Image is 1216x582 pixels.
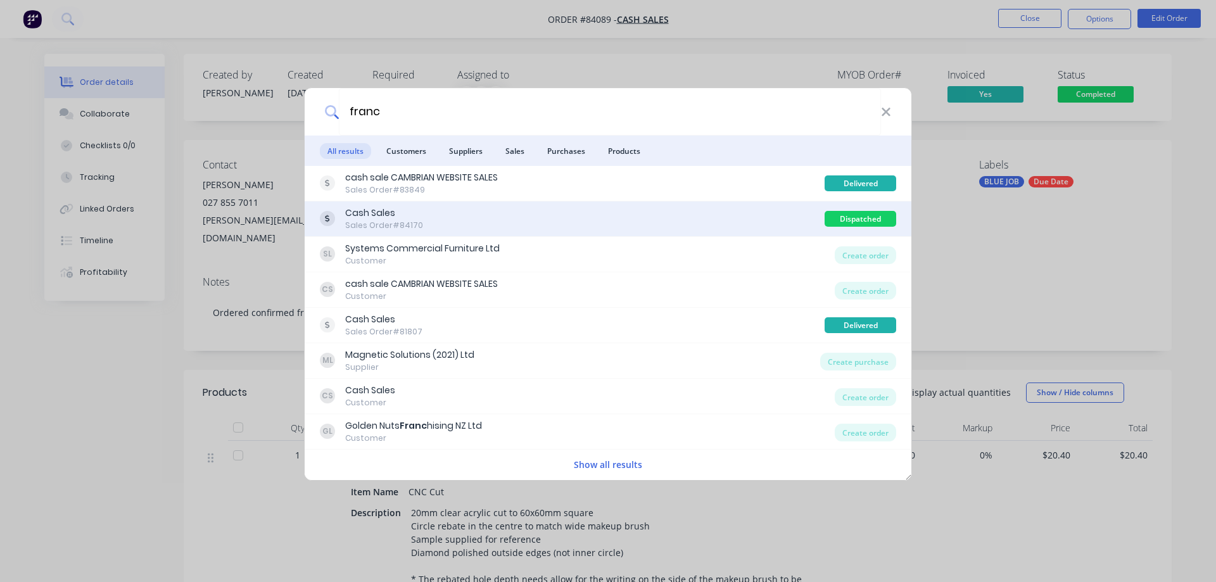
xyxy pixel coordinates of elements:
[320,246,335,262] div: SL
[320,424,335,439] div: GL
[345,397,395,408] div: Customer
[345,277,498,291] div: cash sale CAMBRIAN WEBSITE SALES
[320,282,335,297] div: CS
[345,242,500,255] div: Systems Commercial Furniture Ltd
[345,433,482,444] div: Customer
[820,353,896,370] div: Create purchase
[345,206,423,220] div: Cash Sales
[345,419,482,433] div: Golden Nuts hising NZ Ltd
[345,348,474,362] div: Magnetic Solutions (2021) Ltd
[345,326,422,338] div: Sales Order #81807
[570,457,646,472] button: Show all results
[825,317,896,333] div: Delivered
[345,313,422,326] div: Cash Sales
[345,171,498,184] div: cash sale CAMBRIAN WEBSITE SALES
[345,255,500,267] div: Customer
[540,143,593,159] span: Purchases
[345,291,498,302] div: Customer
[345,184,498,196] div: Sales Order #83849
[345,362,474,373] div: Supplier
[441,143,490,159] span: Suppliers
[835,388,896,406] div: Create order
[825,175,896,191] div: Delivered
[600,143,648,159] span: Products
[320,388,335,403] div: CS
[379,143,434,159] span: Customers
[320,353,335,368] div: ML
[835,424,896,441] div: Create order
[835,282,896,300] div: Create order
[498,143,532,159] span: Sales
[835,246,896,264] div: Create order
[320,143,371,159] span: All results
[825,211,896,227] div: Dispatched
[339,88,881,136] input: Start typing a customer or supplier name to create a new order...
[400,419,427,432] b: Franc
[345,384,395,397] div: Cash Sales
[345,220,423,231] div: Sales Order #84170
